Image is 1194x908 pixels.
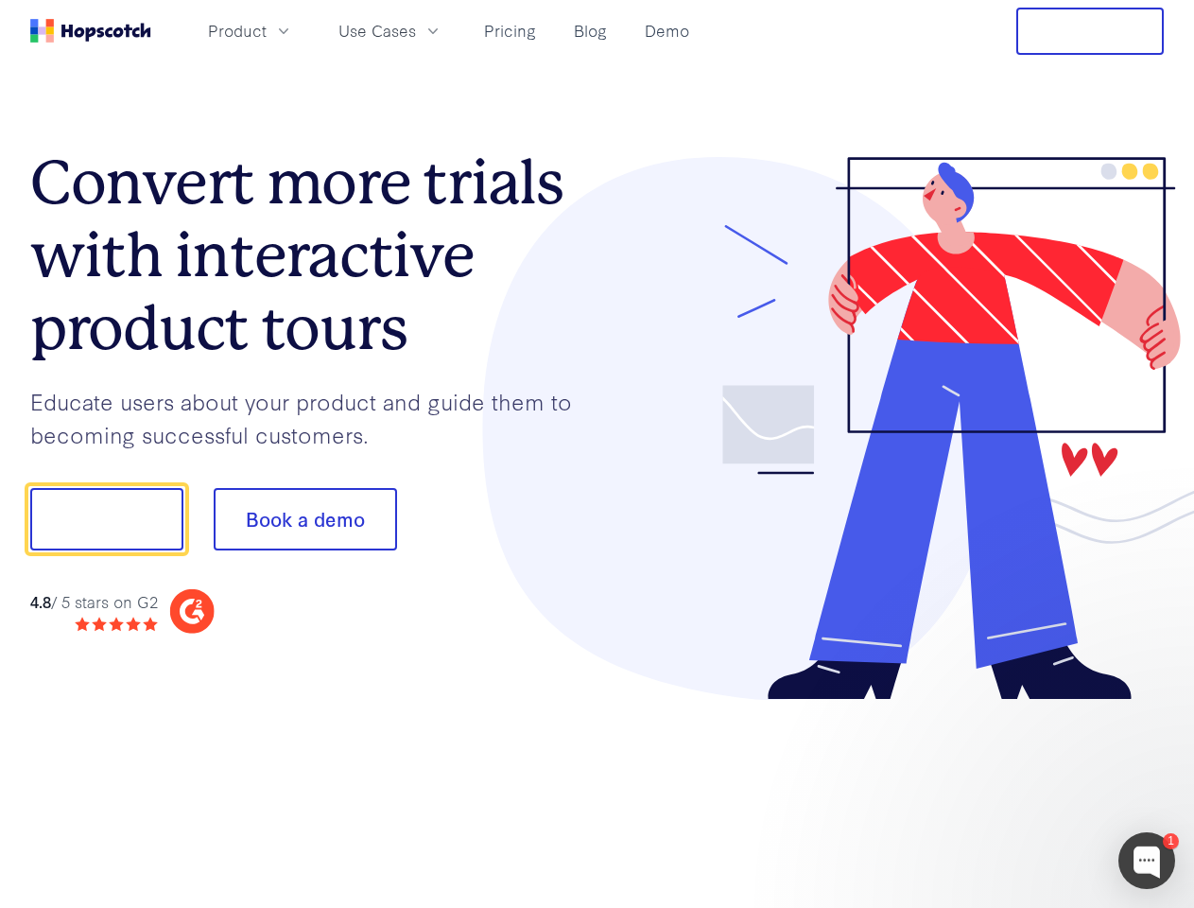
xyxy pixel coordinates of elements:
a: Pricing [476,15,544,46]
strong: 4.8 [30,590,51,612]
button: Free Trial [1016,8,1164,55]
button: Product [197,15,304,46]
span: Use Cases [338,19,416,43]
h1: Convert more trials with interactive product tours [30,147,597,364]
div: / 5 stars on G2 [30,590,158,614]
p: Educate users about your product and guide them to becoming successful customers. [30,385,597,450]
button: Use Cases [327,15,454,46]
span: Product [208,19,267,43]
a: Blog [566,15,614,46]
button: Show me! [30,488,183,550]
div: 1 [1163,833,1179,849]
a: Demo [637,15,697,46]
button: Book a demo [214,488,397,550]
a: Home [30,19,151,43]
